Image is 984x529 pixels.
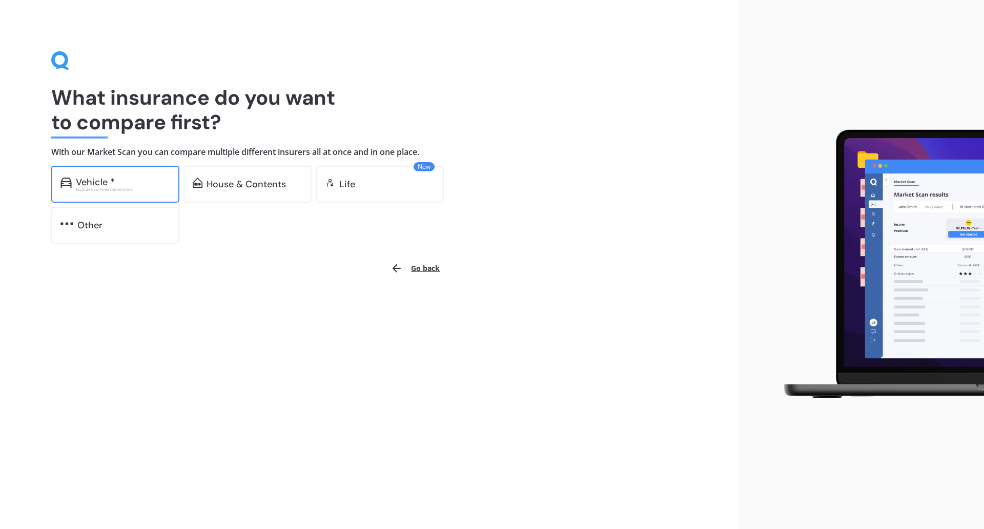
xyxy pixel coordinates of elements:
div: Other [77,220,102,230]
img: car.f15378c7a67c060ca3f3.svg [60,178,72,188]
div: Vehicle * [76,177,115,187]
div: Life [339,179,355,189]
div: House & Contents [207,179,286,189]
img: life.f720d6a2d7cdcd3ad642.svg [325,178,335,188]
span: New [414,162,435,171]
img: home-and-contents.b802091223b8502ef2dd.svg [193,178,202,188]
img: laptop.webp [769,124,984,406]
h4: With our Market Scan you can compare multiple different insurers all at once and in one place. [51,147,687,158]
h1: What insurance do you want to compare first? [51,85,687,134]
button: Go back [384,256,446,281]
div: Excludes commercial vehicles [76,187,170,191]
img: other.81dba5aafe580aa69f38.svg [60,219,73,229]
